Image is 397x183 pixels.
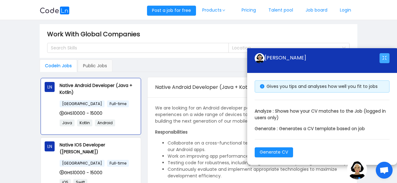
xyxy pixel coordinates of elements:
span: Kotlin [77,119,92,126]
img: logobg.f302741d.svg [40,7,70,14]
button: Generate CV [255,147,293,157]
li: Continuously evaluate and implement appropriate technologies to maximize development efficiency. [168,166,350,179]
i: icon: down [222,9,226,12]
strong: Responsibilities [155,129,188,135]
span: Gives you tips and analyses how well you fit to jobs [267,83,378,89]
img: ground.ddcf5dcf.png [347,159,367,179]
div: Codeln Jobs [40,59,77,72]
span: Android [95,119,115,126]
p: Generate : Generates a CV template based on job [255,125,390,132]
p: We are looking for an Android developer passionate about creating thoughtful mobile experiences o... [155,105,350,125]
span: LN [47,82,52,92]
div: Public Jobs [78,59,112,72]
button: icon: fullscreen-exit [380,53,390,63]
div: Location [232,45,339,51]
i: icon: dollar [60,111,64,115]
li: Collaborate on a cross-functional team to design build and ship new features for our Android apps. [168,140,350,153]
button: Post a job for free [147,6,196,16]
span: GHS10000 - 15000 [60,170,102,176]
span: Native Android Developer (Java + Kotlin) [155,84,255,91]
span: Full-time [107,100,129,107]
span: Java [60,119,75,126]
p: Native IOS Developer ([PERSON_NAME]) [60,141,137,155]
li: Work on improving app performance and eliminating bugs. [168,153,350,160]
i: icon: info-circle [260,84,264,89]
div: [PERSON_NAME] [255,53,380,63]
p: Analyze : Shows how your CV matches to the Job (logged in users only) [255,108,390,121]
span: [GEOGRAPHIC_DATA] [60,100,105,107]
i: icon: down [342,46,346,50]
span: LN [47,141,52,151]
li: Testing code for robustness, including edge cases, usability, and general reliability. [168,160,350,166]
span: GHS10000 - 15000 [60,110,102,116]
div: Open chat [376,162,393,179]
i: icon: dollar [60,170,64,175]
p: Native Android Developer (Java + Kotlin) [60,82,137,96]
img: ground.ddcf5dcf.png [255,53,265,63]
div: Search Skills [51,45,219,51]
span: [GEOGRAPHIC_DATA] [60,160,105,167]
span: Work With Global Companies [47,29,144,39]
a: Post a job for free [147,7,196,13]
span: Full-time [107,160,129,167]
